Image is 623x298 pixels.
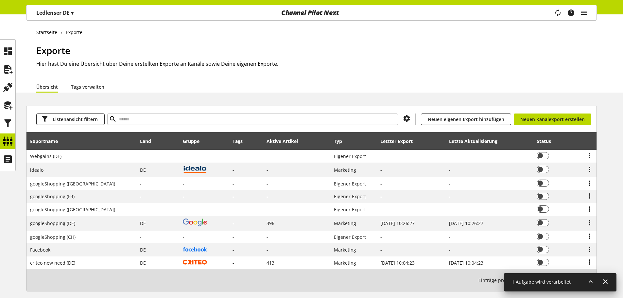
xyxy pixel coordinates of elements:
[36,44,70,57] span: Exporte
[140,260,146,266] span: Deutschland
[334,167,356,173] span: Marketing
[334,234,366,240] span: Eigener Export
[267,234,268,240] span: -
[140,247,146,253] span: Deutschland
[233,206,234,213] span: -
[53,116,98,123] span: Listenansicht filtern
[267,247,268,253] span: -
[30,167,43,173] span: idealo
[512,279,571,285] span: 1 Aufgabe wird verarbeitet
[428,116,504,123] span: Neuen eigenen Export hinzufügen
[30,206,115,213] span: googleShopping ([GEOGRAPHIC_DATA])
[30,260,75,266] span: criteo new need (DE)
[140,206,142,213] span: -
[233,181,234,187] span: -
[183,247,207,252] img: facebook
[30,247,50,253] span: Facebook
[30,181,115,187] span: googleShopping ([GEOGRAPHIC_DATA])
[514,114,591,125] a: Neuen Kanalexport erstellen
[140,138,158,145] div: Land
[140,220,146,226] span: Deutschland
[233,167,234,173] span: -
[183,219,207,226] img: google
[334,247,356,253] span: Marketing
[334,138,349,145] div: Typ
[267,181,268,187] span: -
[380,220,415,226] span: [DATE] 10:26:27
[449,260,483,266] span: [DATE] 10:04:23
[334,153,366,159] span: Eigener Export
[233,138,243,145] div: Tags
[537,138,558,145] div: Status
[380,260,415,266] span: [DATE] 10:04:23
[334,220,356,226] span: Marketing
[233,247,234,253] span: -
[334,260,356,266] span: Marketing
[449,220,483,226] span: [DATE] 10:26:27
[36,114,105,125] button: Listenansicht filtern
[140,193,142,200] span: -
[36,9,74,17] p: Ledlenser DE
[140,181,142,187] span: -
[183,138,206,145] div: Gruppe
[140,153,142,159] span: -
[36,83,58,90] a: Übersicht
[520,116,585,123] span: Neuen Kanalexport erstellen
[30,153,61,159] span: Webgains (DE)
[233,153,234,159] span: -
[478,274,558,286] small: 1-9 / 9
[233,193,234,200] span: -
[449,138,504,145] div: Letzte Aktualisierung
[30,193,75,200] span: googleShopping (FR)
[36,29,61,36] a: Startseite
[30,138,64,145] div: Exportname
[334,181,366,187] span: Eigener Export
[36,60,597,68] h2: Hier hast Du eine Übersicht über Deine erstellten Exporte an Kanäle sowie Deine eigenen Exporte.
[267,193,268,200] span: -
[140,234,142,240] span: -
[30,220,75,226] span: googleShopping (DE)
[267,260,274,266] span: 413
[71,83,104,90] a: Tags verwalten
[334,193,366,200] span: Eigener Export
[233,220,234,226] span: -
[140,167,146,173] span: Deutschland
[183,260,207,265] img: criteo
[267,153,268,159] span: -
[334,206,366,213] span: Eigener Export
[267,138,304,145] div: Aktive Artikel
[71,9,74,16] span: ▾
[267,220,274,226] span: 396
[478,277,520,284] span: Einträge pro Seite
[26,5,597,21] nav: main navigation
[267,167,268,173] span: -
[233,234,234,240] span: -
[233,260,234,266] span: -
[183,165,207,173] img: idealo
[30,234,76,240] span: googleShopping (CH)
[421,114,511,125] a: Neuen eigenen Export hinzufügen
[380,138,419,145] div: Letzter Export
[267,206,268,213] span: -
